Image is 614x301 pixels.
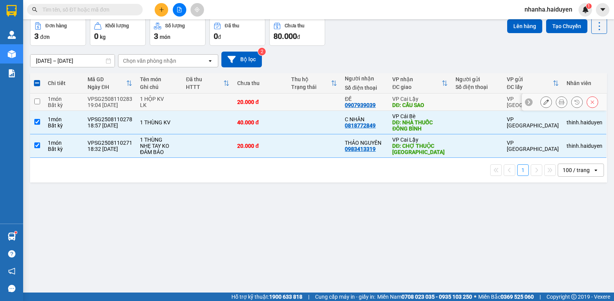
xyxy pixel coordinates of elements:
[231,293,302,301] span: Hỗ trợ kỹ thuật:
[8,250,15,258] span: question-circle
[392,113,448,119] div: VP Cái Bè
[596,3,609,17] button: caret-down
[88,96,132,102] div: VPSG2508110283
[586,3,592,9] sup: 1
[273,32,297,41] span: 80.000
[34,32,39,41] span: 3
[507,76,553,82] div: VP gửi
[48,140,80,146] div: 1 món
[563,166,590,174] div: 100 / trang
[377,293,472,301] span: Miền Nam
[214,32,218,41] span: 0
[218,34,221,40] span: đ
[593,167,599,173] svg: open
[567,119,602,125] div: thinh.haiduyen
[100,34,106,40] span: kg
[140,137,178,143] div: 1 THÙNG
[455,84,499,90] div: Số điện thoại
[30,18,86,46] button: Đơn hàng3đơn
[123,57,176,65] div: Chọn văn phòng nhận
[48,146,80,152] div: Bất kỳ
[88,102,132,108] div: 19:04 [DATE]
[140,76,178,82] div: Tên món
[46,23,67,28] div: Đơn hàng
[507,19,542,33] button: Lên hàng
[48,122,80,129] div: Bất kỳ
[269,18,325,46] button: Chưa thu80.000đ
[237,119,283,125] div: 40.000 đ
[345,96,385,102] div: ĐỀ
[345,75,385,82] div: Người nhận
[567,80,602,86] div: Nhân viên
[291,76,331,82] div: Thu hộ
[546,19,587,33] button: Tạo Chuyến
[88,76,126,82] div: Mã GD
[182,73,233,94] th: Toggle SortBy
[48,116,80,122] div: 1 món
[7,5,17,17] img: logo-vxr
[392,143,448,155] div: DĐ: CHỢ THUỘC NHIÊU
[221,52,262,67] button: Bộ lọc
[150,18,206,46] button: Số lượng3món
[8,69,16,77] img: solution-icon
[308,293,309,301] span: |
[297,34,300,40] span: đ
[345,85,385,91] div: Số điện thoại
[345,102,376,108] div: 0907939039
[186,76,223,82] div: Đã thu
[285,23,304,28] div: Chưa thu
[159,7,164,12] span: plus
[315,293,375,301] span: Cung cấp máy in - giấy in:
[392,76,442,82] div: VP nhận
[154,32,158,41] span: 3
[88,140,132,146] div: VPSG2508110271
[503,73,563,94] th: Toggle SortBy
[388,73,452,94] th: Toggle SortBy
[140,119,178,125] div: 1 THÙNG KV
[8,268,15,275] span: notification
[599,6,606,13] span: caret-down
[140,96,178,102] div: 1 HỘP KV
[345,122,376,129] div: 0818772849
[140,102,178,108] div: LK
[177,7,182,12] span: file-add
[540,293,541,301] span: |
[140,143,178,155] div: NHẸ TAY KO ĐẢM BẢO
[42,5,133,14] input: Tìm tên, số ĐT hoặc mã đơn
[474,295,476,298] span: ⚪️
[401,294,472,300] strong: 0708 023 035 - 0935 103 250
[540,96,552,108] div: Sửa đơn hàng
[582,6,589,13] img: icon-new-feature
[8,31,16,39] img: warehouse-icon
[8,50,16,58] img: warehouse-icon
[455,76,499,82] div: Người gửi
[88,122,132,129] div: 18:57 [DATE]
[507,140,559,152] div: VP [GEOGRAPHIC_DATA]
[173,3,186,17] button: file-add
[392,84,442,90] div: ĐC giao
[40,34,50,40] span: đơn
[517,164,529,176] button: 1
[48,102,80,108] div: Bất kỳ
[30,55,115,67] input: Select a date range.
[194,7,200,12] span: aim
[88,146,132,152] div: 18:32 [DATE]
[8,232,16,241] img: warehouse-icon
[186,84,223,90] div: HTTT
[32,7,37,12] span: search
[518,5,579,14] span: nhanha.haiduyen
[225,23,239,28] div: Đã thu
[105,23,129,28] div: Khối lượng
[48,80,80,86] div: Chi tiết
[94,32,98,41] span: 0
[15,231,17,234] sup: 1
[392,119,448,132] div: DĐ: NHÀ THUỐC ĐÔNG BÌNH
[88,84,126,90] div: Ngày ĐH
[165,23,185,28] div: Số lượng
[237,80,283,86] div: Chưa thu
[507,96,559,108] div: VP [GEOGRAPHIC_DATA]
[237,99,283,105] div: 20.000 đ
[8,285,15,292] span: message
[269,294,302,300] strong: 1900 633 818
[507,84,553,90] div: ĐC lấy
